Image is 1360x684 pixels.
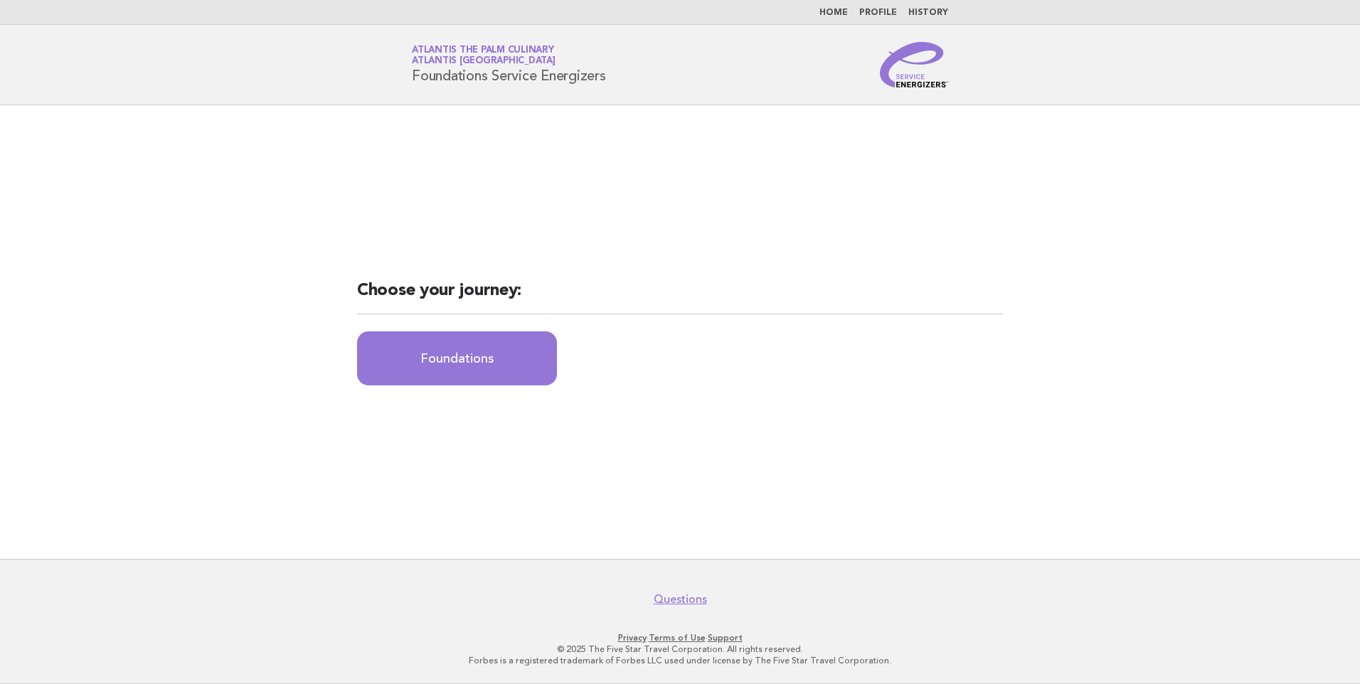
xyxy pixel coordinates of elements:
h2: Choose your journey: [357,279,1003,314]
img: Service Energizers [880,42,948,87]
h1: Foundations Service Energizers [412,46,606,83]
p: · · [245,632,1115,643]
span: Atlantis [GEOGRAPHIC_DATA] [412,57,556,66]
a: History [908,9,948,17]
a: Support [708,633,743,643]
p: © 2025 The Five Star Travel Corporation. All rights reserved. [245,643,1115,655]
a: Questions [654,592,707,606]
a: Atlantis The Palm CulinaryAtlantis [GEOGRAPHIC_DATA] [412,46,556,65]
p: Forbes is a registered trademark of Forbes LLC used under license by The Five Star Travel Corpora... [245,655,1115,666]
a: Privacy [618,633,647,643]
a: Home [819,9,848,17]
a: Terms of Use [649,633,706,643]
a: Foundations [357,331,557,385]
a: Profile [859,9,897,17]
